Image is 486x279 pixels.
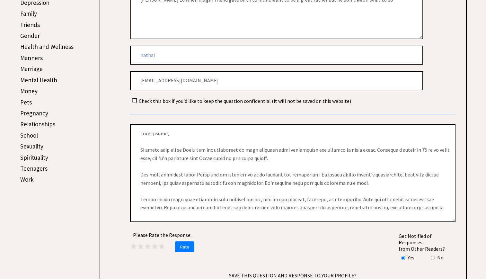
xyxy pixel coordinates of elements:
a: Mental Health [20,76,57,84]
span: SAVE THIS QUESTION AND RESPONSE TO YOUR PROFILE? [130,272,455,279]
a: Gender [20,32,40,40]
textarea: Lore Ipsumd, Si ametc adip eli se Doeiu tem inc utlaboreet do magn aliquaen admi veniamquisn exe ... [130,124,455,222]
span: ★ [151,241,158,251]
a: Pregnancy [20,109,48,117]
a: Manners [20,54,43,62]
span: Rate [175,241,194,252]
a: Spirituality [20,154,48,161]
span: ★ [137,241,144,251]
td: Get Notified of Responses from Other Readers? [398,232,455,252]
a: Friends [20,21,40,29]
td: Check this box if you'd like to keep the question confidential (it will not be saved on this webs... [138,97,351,104]
td: No [437,254,444,261]
a: Work [20,175,34,183]
center: Please Rate the Response: [130,232,194,238]
a: Health and Wellness [20,43,74,50]
a: Marriage [20,65,43,73]
span: ★ [144,241,151,251]
a: Family [20,10,37,17]
a: Pets [20,98,32,106]
td: Yes [407,254,415,261]
a: Relationships [20,120,55,128]
input: Your Email Address (Optional if you would like notifications on this post) [130,71,423,90]
span: ★ [158,241,165,251]
a: School [20,131,38,139]
a: Money [20,87,38,95]
a: Sexuality [20,142,43,150]
span: ★ [130,241,137,251]
a: Teenagers [20,165,48,172]
input: Your Name or Nickname (Optional) [130,46,423,65]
